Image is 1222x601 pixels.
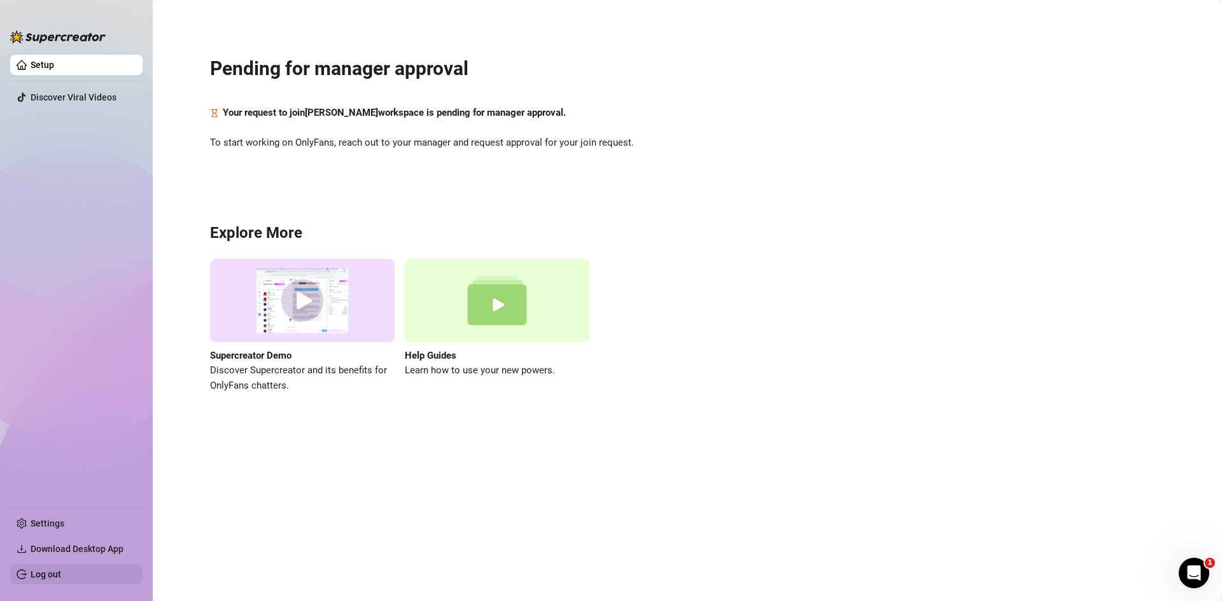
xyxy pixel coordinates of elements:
[405,259,589,342] img: help guides
[10,31,106,43] img: logo-BBDzfeDw.svg
[405,350,456,361] strong: Help Guides
[210,350,291,361] strong: Supercreator Demo
[210,259,395,342] img: supercreator demo
[210,259,395,393] a: Supercreator DemoDiscover Supercreator and its benefits for OnlyFans chatters.
[210,106,219,121] span: hourglass
[1205,558,1215,568] span: 1
[1179,558,1209,588] iframe: Intercom live chat
[223,107,566,118] strong: Your request to join [PERSON_NAME] workspace is pending for manager approval.
[31,60,54,70] a: Setup
[405,363,589,378] span: Learn how to use your new powers.
[17,544,27,554] span: download
[210,223,1165,244] h3: Explore More
[31,544,123,554] span: Download Desktop App
[31,569,61,579] a: Log out
[210,363,395,393] span: Discover Supercreator and its benefits for OnlyFans chatters.
[405,259,589,393] a: Help GuidesLearn how to use your new powers.
[210,135,1165,151] span: To start working on OnlyFans, reach out to your manager and request approval for your join request.
[31,518,64,528] a: Settings
[31,92,116,102] a: Discover Viral Videos
[210,57,1165,81] h2: Pending for manager approval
